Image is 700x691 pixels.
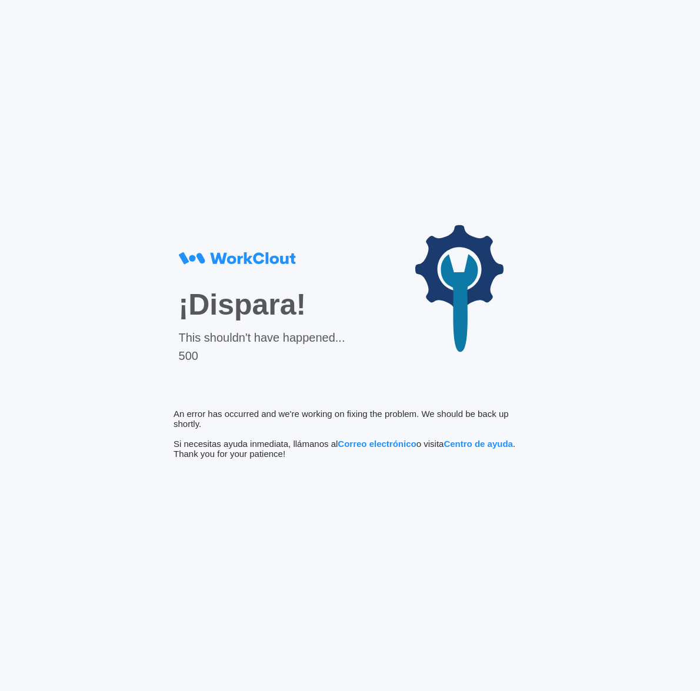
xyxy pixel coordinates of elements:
[179,331,345,345] div: This shouldn't have happened...
[179,349,345,363] div: 500
[444,439,513,449] span: Centro de ayuda
[338,439,416,449] span: Correo electrónico
[179,288,345,322] div: ¡Dispara!
[174,409,526,459] div: An error has occurred and we're working on fixing the problem. We should be back up shortly. Si n...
